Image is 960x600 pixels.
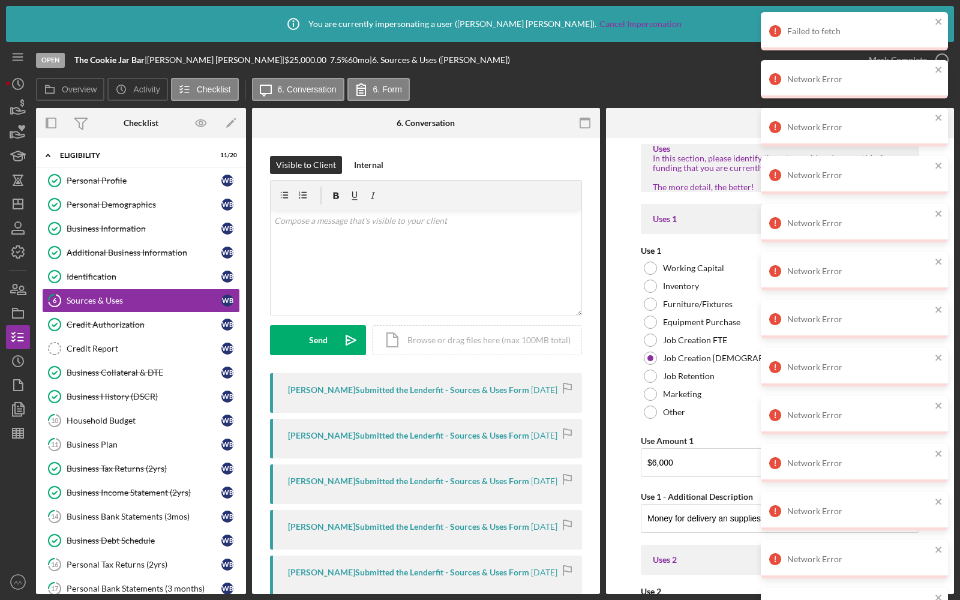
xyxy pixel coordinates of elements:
[221,463,233,475] div: W B
[935,161,943,172] button: close
[36,53,65,68] div: Open
[221,439,233,451] div: W B
[67,440,221,449] div: Business Plan
[370,55,510,65] div: | 6. Sources & Uses ([PERSON_NAME])
[276,156,336,174] div: Visible to Client
[935,449,943,460] button: close
[171,78,239,101] button: Checklist
[42,457,240,481] a: Business Tax Returns (2yrs)WB
[270,156,342,174] button: Visible to Client
[67,200,221,209] div: Personal Demographics
[373,85,402,94] label: 6. Form
[531,385,557,395] time: 2025-07-07 15:24
[787,506,931,516] div: Network Error
[221,271,233,283] div: W B
[42,361,240,385] a: Business Collateral & DTEWB
[663,389,701,399] label: Marketing
[197,85,231,94] label: Checklist
[641,491,753,502] label: Use 1 - Additional Description
[935,353,943,364] button: close
[787,362,931,372] div: Network Error
[531,431,557,440] time: 2025-07-07 15:17
[67,536,221,545] div: Business Debt Schedule
[51,584,59,592] tspan: 17
[663,281,699,291] label: Inventory
[787,170,931,180] div: Network Error
[221,511,233,523] div: W B
[935,257,943,268] button: close
[787,74,931,84] div: Network Error
[347,78,410,101] button: 6. Form
[42,481,240,505] a: Business Income Statement (2yrs)WB
[42,433,240,457] a: 11Business PlanWB
[663,335,727,345] label: Job Creation FTE
[42,169,240,193] a: Personal ProfileWB
[288,431,529,440] div: [PERSON_NAME] Submitted the Lenderfit - Sources & Uses Form
[67,320,221,329] div: Credit Authorization
[641,436,694,446] label: Use Amount 1
[133,85,160,94] label: Activity
[221,583,233,595] div: W B
[42,193,240,217] a: Personal DemographicsWB
[935,545,943,556] button: close
[787,122,931,132] div: Network Error
[62,85,97,94] label: Overview
[663,317,740,327] label: Equipment Purchase
[653,154,907,192] div: In this section, please identify the category(s) and amount(s) of funding that you are currently ...
[42,289,240,313] a: 6Sources & UsesWB
[14,579,22,586] text: AA
[42,385,240,409] a: Business History (DSCR)WB
[787,26,931,36] div: Failed to fetch
[67,224,221,233] div: Business Information
[36,78,104,101] button: Overview
[67,248,221,257] div: Additional Business Information
[221,535,233,547] div: W B
[278,9,682,39] div: You are currently impersonating a user ( [PERSON_NAME] [PERSON_NAME] ).
[74,55,145,65] b: The Cookie Jar Bar
[215,152,237,159] div: 11 / 20
[348,55,370,65] div: 60 mo
[787,218,931,228] div: Network Error
[653,555,907,565] div: Uses 2
[147,55,284,65] div: [PERSON_NAME] [PERSON_NAME] |
[641,246,919,256] div: Use 1
[397,118,455,128] div: 6. Conversation
[42,505,240,529] a: 14Business Bank Statements (3mos)WB
[42,553,240,577] a: 16Personal Tax Returns (2yrs)WB
[67,584,221,593] div: Personal Bank Statements (3 months)
[221,487,233,499] div: W B
[348,156,389,174] button: Internal
[531,476,557,486] time: 2025-06-30 21:50
[935,113,943,124] button: close
[787,314,931,324] div: Network Error
[288,568,529,577] div: [PERSON_NAME] Submitted the Lenderfit - Sources & Uses Form
[663,299,733,309] label: Furniture/Fixtures
[288,385,529,395] div: [PERSON_NAME] Submitted the Lenderfit - Sources & Uses Form
[67,416,221,425] div: Household Budget
[42,217,240,241] a: Business InformationWB
[221,247,233,259] div: W B
[67,464,221,473] div: Business Tax Returns (2yrs)
[599,19,682,29] a: Cancel Impersonation
[67,488,221,497] div: Business Income Statement (2yrs)
[653,144,907,154] div: Uses
[221,343,233,355] div: W B
[288,476,529,486] div: [PERSON_NAME] Submitted the Lenderfit - Sources & Uses Form
[278,85,337,94] label: 6. Conversation
[663,353,807,363] label: Job Creation [DEMOGRAPHIC_DATA]
[787,554,931,564] div: Network Error
[67,368,221,377] div: Business Collateral & DTE
[935,209,943,220] button: close
[288,522,529,532] div: [PERSON_NAME] Submitted the Lenderfit - Sources & Uses Form
[67,296,221,305] div: Sources & Uses
[53,296,57,304] tspan: 6
[221,199,233,211] div: W B
[42,241,240,265] a: Additional Business InformationWB
[67,344,221,353] div: Credit Report
[663,263,724,273] label: Working Capital
[42,313,240,337] a: Credit AuthorizationWB
[221,319,233,331] div: W B
[252,78,344,101] button: 6. Conversation
[663,371,715,381] label: Job Retention
[6,570,30,594] button: AA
